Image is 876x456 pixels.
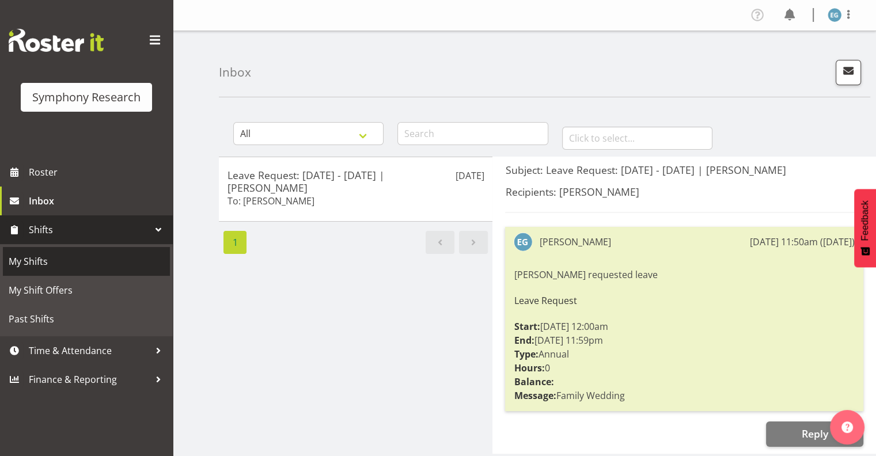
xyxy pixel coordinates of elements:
img: evelyn-gray1866.jpg [514,233,532,251]
a: My Shift Offers [3,276,170,305]
button: Reply [766,421,863,447]
button: Feedback - Show survey [854,189,876,267]
h5: Leave Request: [DATE] - [DATE] | [PERSON_NAME] [227,169,484,194]
strong: End: [514,334,534,347]
span: Shifts [29,221,150,238]
div: [PERSON_NAME] requested leave [DATE] 12:00am [DATE] 11:59pm Annual 0 Family Wedding [514,265,855,405]
strong: Balance: [514,375,553,388]
span: Reply [801,427,828,440]
span: Past Shifts [9,310,164,328]
strong: Message: [514,389,556,402]
strong: Start: [514,320,540,333]
span: Time & Attendance [29,342,150,359]
a: Past Shifts [3,305,170,333]
img: Rosterit website logo [9,29,104,52]
img: help-xxl-2.png [841,421,853,433]
span: My Shifts [9,253,164,270]
h6: Leave Request [514,295,855,306]
h5: Recipients: [PERSON_NAME] [505,185,863,198]
h6: To: [PERSON_NAME] [227,195,314,207]
span: Feedback [860,200,870,241]
a: Next page [459,231,488,254]
span: Inbox [29,192,167,210]
input: Search [397,122,548,145]
span: My Shift Offers [9,282,164,299]
strong: Type: [514,348,538,360]
div: [PERSON_NAME] [539,235,610,249]
h4: Inbox [219,66,251,79]
a: My Shifts [3,247,170,276]
p: [DATE] [455,169,484,183]
a: Previous page [426,231,454,254]
img: evelyn-gray1866.jpg [828,8,841,22]
span: Roster [29,164,167,181]
input: Click to select... [562,127,712,150]
span: Finance & Reporting [29,371,150,388]
div: Symphony Research [32,89,141,106]
h5: Subject: Leave Request: [DATE] - [DATE] | [PERSON_NAME] [505,164,863,176]
strong: Hours: [514,362,544,374]
div: [DATE] 11:50am ([DATE]) [750,235,855,249]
